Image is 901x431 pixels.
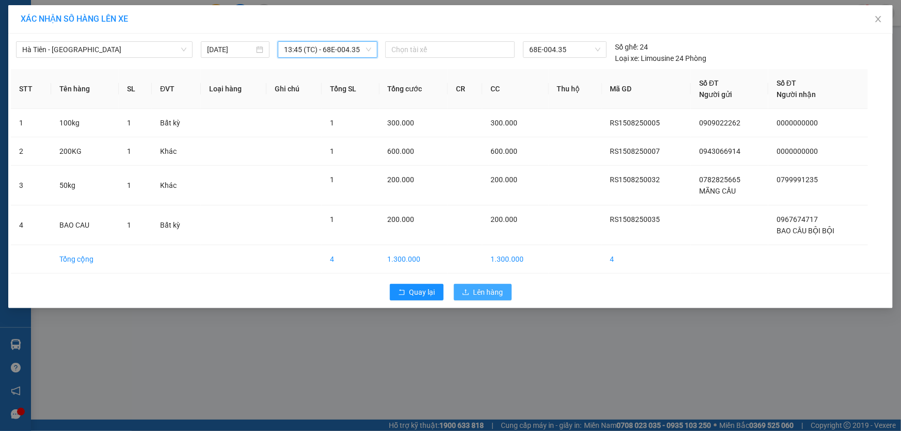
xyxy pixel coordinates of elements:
[699,175,740,184] span: 0782825665
[51,166,119,205] td: 50kg
[330,147,334,155] span: 1
[266,69,322,109] th: Ghi chú
[127,119,131,127] span: 1
[51,245,119,274] td: Tổng cộng
[330,175,334,184] span: 1
[11,69,51,109] th: STT
[127,147,131,155] span: 1
[284,42,371,57] span: 13:45 (TC) - 68E-004.35
[388,147,415,155] span: 600.000
[491,175,517,184] span: 200.000
[409,286,435,298] span: Quay lại
[380,245,448,274] td: 1.300.000
[491,147,517,155] span: 600.000
[777,90,816,99] span: Người nhận
[152,166,201,205] td: Khác
[119,69,152,109] th: SL
[448,69,482,109] th: CR
[777,147,818,155] span: 0000000000
[388,215,415,224] span: 200.000
[777,119,818,127] span: 0000000000
[207,44,254,55] input: 15/08/2025
[152,109,201,137] td: Bất kỳ
[699,79,719,87] span: Số ĐT
[152,137,201,166] td: Khác
[549,69,602,109] th: Thu hộ
[491,119,517,127] span: 300.000
[322,69,379,109] th: Tổng SL
[51,109,119,137] td: 100kg
[482,245,549,274] td: 1.300.000
[874,15,882,23] span: close
[201,69,266,109] th: Loại hàng
[462,289,469,297] span: upload
[777,175,818,184] span: 0799991235
[491,215,517,224] span: 200.000
[482,69,549,109] th: CC
[615,41,638,53] span: Số ghế:
[777,79,796,87] span: Số ĐT
[473,286,503,298] span: Lên hàng
[11,205,51,245] td: 4
[615,41,648,53] div: 24
[699,119,740,127] span: 0909022262
[11,137,51,166] td: 2
[11,166,51,205] td: 3
[610,215,660,224] span: RS1508250035
[602,245,691,274] td: 4
[529,42,600,57] span: 68E-004.35
[610,147,660,155] span: RS1508250007
[699,187,736,195] span: MÃNG CẦU
[322,245,379,274] td: 4
[388,175,415,184] span: 200.000
[127,181,131,189] span: 1
[615,53,706,64] div: Limousine 24 Phòng
[51,137,119,166] td: 200KG
[330,119,334,127] span: 1
[51,205,119,245] td: BAO CAU
[388,119,415,127] span: 300.000
[610,175,660,184] span: RS1508250032
[390,284,444,300] button: rollbackQuay lại
[330,215,334,224] span: 1
[615,53,639,64] span: Loại xe:
[602,69,691,109] th: Mã GD
[699,147,740,155] span: 0943066914
[864,5,893,34] button: Close
[777,215,818,224] span: 0967674717
[454,284,512,300] button: uploadLên hàng
[21,14,128,24] span: XÁC NHẬN SỐ HÀNG LÊN XE
[610,119,660,127] span: RS1508250005
[152,69,201,109] th: ĐVT
[380,69,448,109] th: Tổng cước
[51,69,119,109] th: Tên hàng
[127,221,131,229] span: 1
[152,205,201,245] td: Bất kỳ
[777,227,834,235] span: BAO CÂU BỘI BỘI
[22,42,186,57] span: Hà Tiên - Đà Nẵng
[11,109,51,137] td: 1
[398,289,405,297] span: rollback
[699,90,732,99] span: Người gửi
